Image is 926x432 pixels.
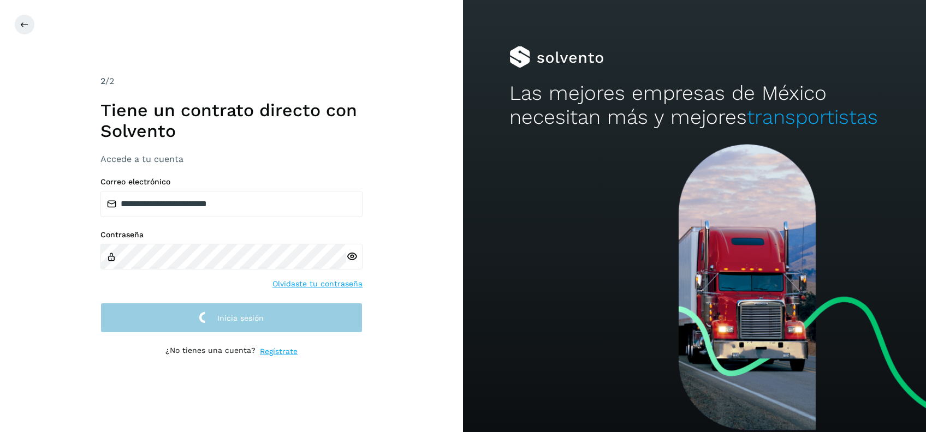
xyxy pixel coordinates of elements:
a: Regístrate [260,346,298,357]
h3: Accede a tu cuenta [100,154,363,164]
h1: Tiene un contrato directo con Solvento [100,100,363,142]
p: ¿No tienes una cuenta? [165,346,256,357]
span: 2 [100,76,105,86]
h2: Las mejores empresas de México necesitan más y mejores [509,81,880,130]
span: Inicia sesión [217,314,264,322]
button: Inicia sesión [100,303,363,333]
div: /2 [100,75,363,88]
a: Olvidaste tu contraseña [272,278,363,290]
label: Contraseña [100,230,363,239]
span: transportistas [747,105,878,129]
label: Correo electrónico [100,177,363,187]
